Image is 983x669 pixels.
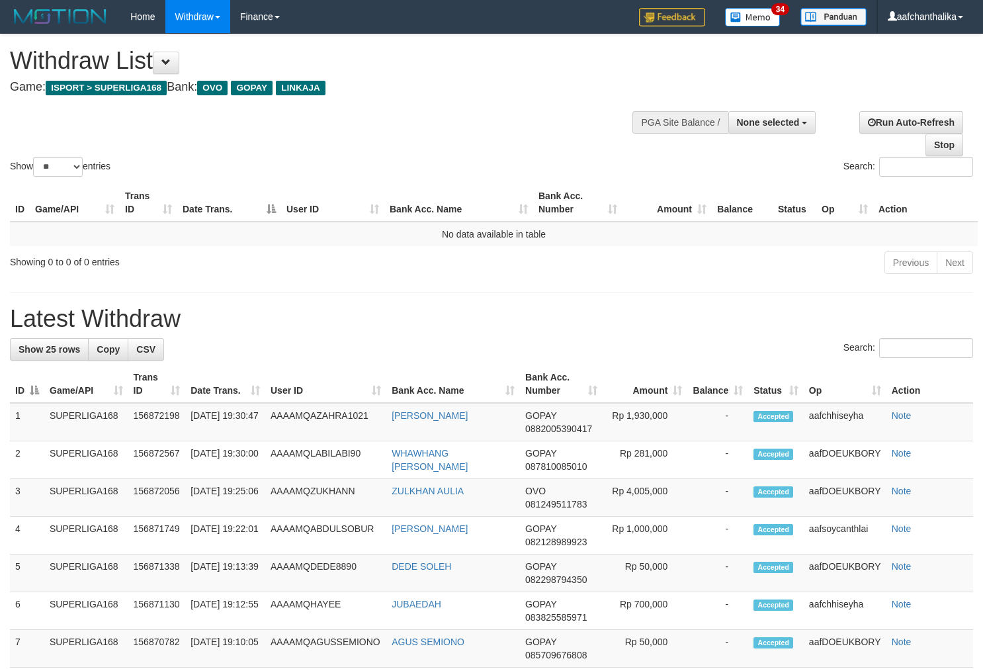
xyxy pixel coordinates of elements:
[177,184,281,222] th: Date Trans.: activate to sort column descending
[892,523,912,534] a: Note
[44,630,128,668] td: SUPERLIGA168
[44,403,128,441] td: SUPERLIGA168
[525,486,546,496] span: OVO
[44,517,128,555] td: SUPERLIGA168
[603,517,687,555] td: Rp 1,000,000
[10,184,30,222] th: ID
[525,424,592,434] span: Copy 0882005390417 to clipboard
[10,479,44,517] td: 3
[525,637,556,647] span: GOPAY
[120,184,177,222] th: Trans ID: activate to sort column ascending
[44,365,128,403] th: Game/API: activate to sort column ascending
[265,517,386,555] td: AAAAMQABDULSOBUR
[265,479,386,517] td: AAAAMQZUKHANN
[753,486,793,498] span: Accepted
[185,365,265,403] th: Date Trans.: activate to sort column ascending
[281,184,384,222] th: User ID: activate to sort column ascending
[10,403,44,441] td: 1
[771,3,789,15] span: 34
[185,441,265,479] td: [DATE] 19:30:00
[10,630,44,668] td: 7
[10,517,44,555] td: 4
[128,555,186,592] td: 156871338
[10,365,44,403] th: ID: activate to sort column descending
[687,517,748,555] td: -
[10,222,978,246] td: No data available in table
[525,599,556,609] span: GOPAY
[753,637,793,648] span: Accepted
[804,479,886,517] td: aafDOEUKBORY
[804,630,886,668] td: aafDOEUKBORY
[753,562,793,573] span: Accepted
[873,184,978,222] th: Action
[10,157,110,177] label: Show entries
[773,184,816,222] th: Status
[886,365,973,403] th: Action
[128,338,164,361] a: CSV
[525,537,587,547] span: Copy 082128989923 to clipboard
[128,517,186,555] td: 156871749
[859,111,963,134] a: Run Auto-Refresh
[44,479,128,517] td: SUPERLIGA168
[712,184,773,222] th: Balance
[10,555,44,592] td: 5
[44,441,128,479] td: SUPERLIGA168
[804,441,886,479] td: aafDOEUKBORY
[925,134,963,156] a: Stop
[884,251,937,274] a: Previous
[128,630,186,668] td: 156870782
[46,81,167,95] span: ISPORT > SUPERLIGA168
[603,630,687,668] td: Rp 50,000
[892,486,912,496] a: Note
[392,486,464,496] a: ZULKHAN AULIA
[525,410,556,421] span: GOPAY
[816,184,873,222] th: Op: activate to sort column ascending
[10,250,400,269] div: Showing 0 to 0 of 0 entries
[10,441,44,479] td: 2
[603,441,687,479] td: Rp 281,000
[728,111,816,134] button: None selected
[879,338,973,358] input: Search:
[603,365,687,403] th: Amount: activate to sort column ascending
[265,365,386,403] th: User ID: activate to sort column ascending
[804,517,886,555] td: aafsoycanthlai
[525,574,587,585] span: Copy 082298794350 to clipboard
[384,184,533,222] th: Bank Acc. Name: activate to sort column ascending
[804,365,886,403] th: Op: activate to sort column ascending
[639,8,705,26] img: Feedback.jpg
[265,592,386,630] td: AAAAMQHAYEE
[748,365,804,403] th: Status: activate to sort column ascending
[525,499,587,510] span: Copy 081249511783 to clipboard
[185,403,265,441] td: [DATE] 19:30:47
[128,365,186,403] th: Trans ID: activate to sort column ascending
[687,441,748,479] td: -
[197,81,228,95] span: OVO
[725,8,781,26] img: Button%20Memo.svg
[265,441,386,479] td: AAAAMQLABILABI90
[622,184,712,222] th: Amount: activate to sort column ascending
[392,637,464,647] a: AGUS SEMIONO
[892,448,912,459] a: Note
[687,403,748,441] td: -
[10,306,973,332] h1: Latest Withdraw
[804,403,886,441] td: aafchhiseyha
[879,157,973,177] input: Search:
[632,111,728,134] div: PGA Site Balance /
[892,410,912,421] a: Note
[231,81,273,95] span: GOPAY
[525,650,587,660] span: Copy 085709676808 to clipboard
[185,592,265,630] td: [DATE] 19:12:55
[892,637,912,647] a: Note
[265,403,386,441] td: AAAAMQAZAHRA1021
[10,81,642,94] h4: Game: Bank:
[30,184,120,222] th: Game/API: activate to sort column ascending
[386,365,520,403] th: Bank Acc. Name: activate to sort column ascending
[687,630,748,668] td: -
[753,600,793,611] span: Accepted
[88,338,128,361] a: Copy
[525,523,556,534] span: GOPAY
[525,612,587,623] span: Copy 083825585971 to clipboard
[937,251,973,274] a: Next
[392,523,468,534] a: [PERSON_NAME]
[265,555,386,592] td: AAAAMQDEDE8890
